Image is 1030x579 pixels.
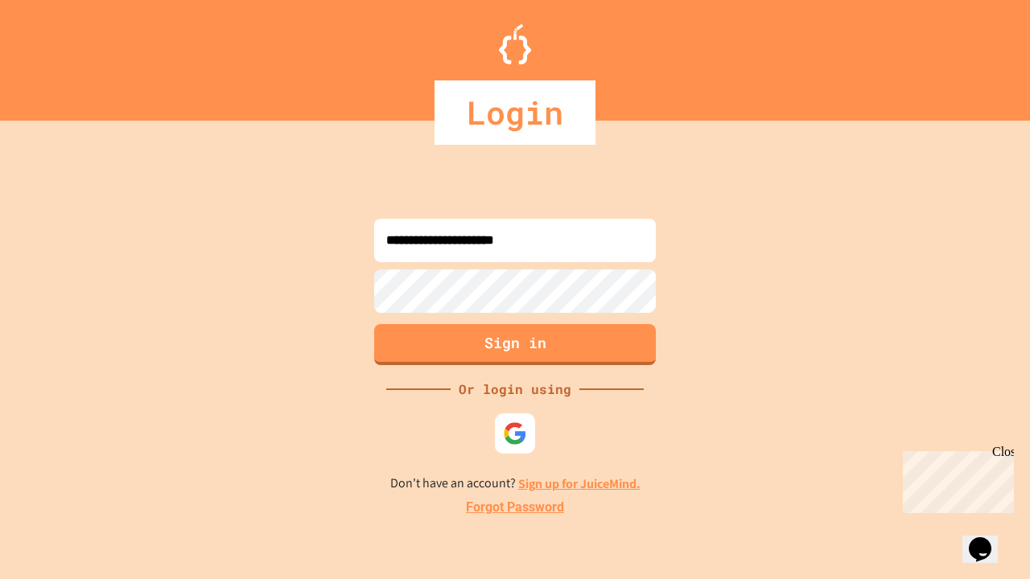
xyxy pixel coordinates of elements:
a: Forgot Password [466,498,564,517]
iframe: chat widget [962,515,1014,563]
a: Sign up for JuiceMind. [518,475,641,492]
img: Logo.svg [499,24,531,64]
div: Login [435,80,595,145]
iframe: chat widget [896,445,1014,513]
button: Sign in [374,324,656,365]
div: Or login using [451,380,579,399]
div: Chat with us now!Close [6,6,111,102]
p: Don't have an account? [390,474,641,494]
img: google-icon.svg [503,421,527,446]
